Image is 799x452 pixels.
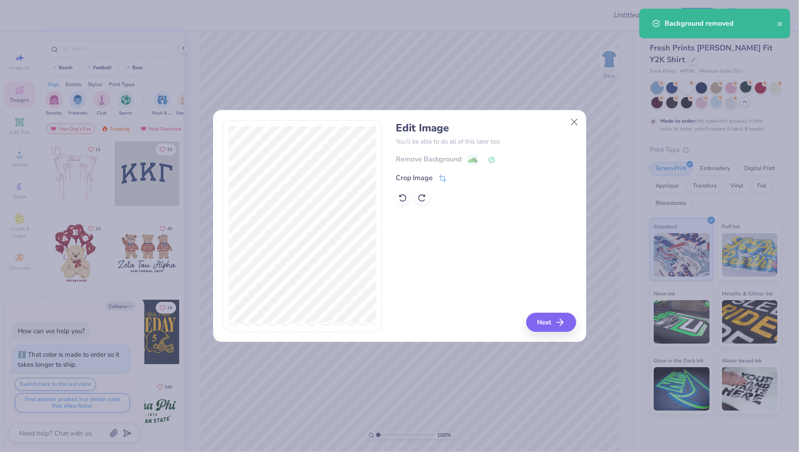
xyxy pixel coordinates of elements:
[396,137,576,146] p: You’ll be able to do all of this later too.
[777,18,783,29] button: close
[396,122,576,134] h4: Edit Image
[396,173,433,183] div: Crop Image
[665,18,777,29] div: Background removed
[526,313,576,332] button: Next
[566,114,582,131] button: Close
